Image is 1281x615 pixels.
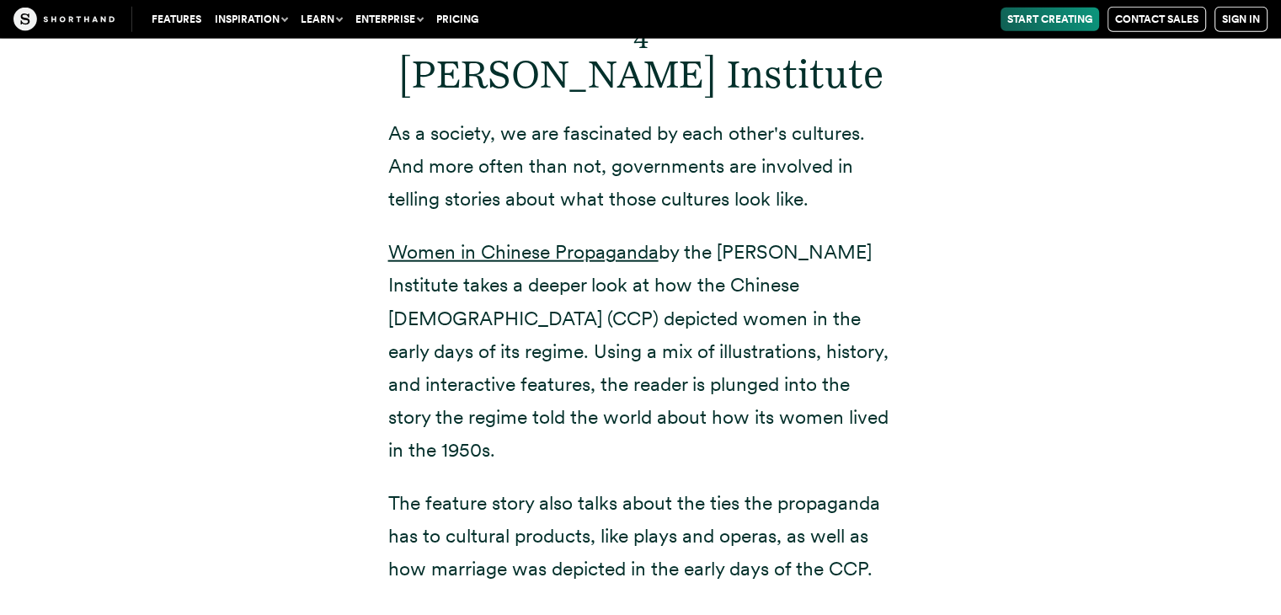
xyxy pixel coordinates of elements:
h2: [PERSON_NAME] Institute [388,4,894,97]
a: Pricing [430,8,485,31]
a: Features [145,8,208,31]
button: Learn [294,8,349,31]
p: As a society, we are fascinated by each other's cultures. And more often than not, governments ar... [388,117,894,216]
button: Inspiration [208,8,294,31]
button: Enterprise [349,8,430,31]
sub: 4 [633,22,649,55]
p: The feature story also talks about the ties the propaganda has to cultural products, like plays a... [388,487,894,586]
a: Contact Sales [1108,7,1206,32]
a: Women in Chinese Propaganda [388,240,659,264]
p: by the [PERSON_NAME] Institute takes a deeper look at how the Chinese [DEMOGRAPHIC_DATA] (CCP) de... [388,236,894,467]
a: Sign in [1214,7,1268,32]
img: The Craft [13,8,115,31]
a: Start Creating [1001,8,1099,31]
